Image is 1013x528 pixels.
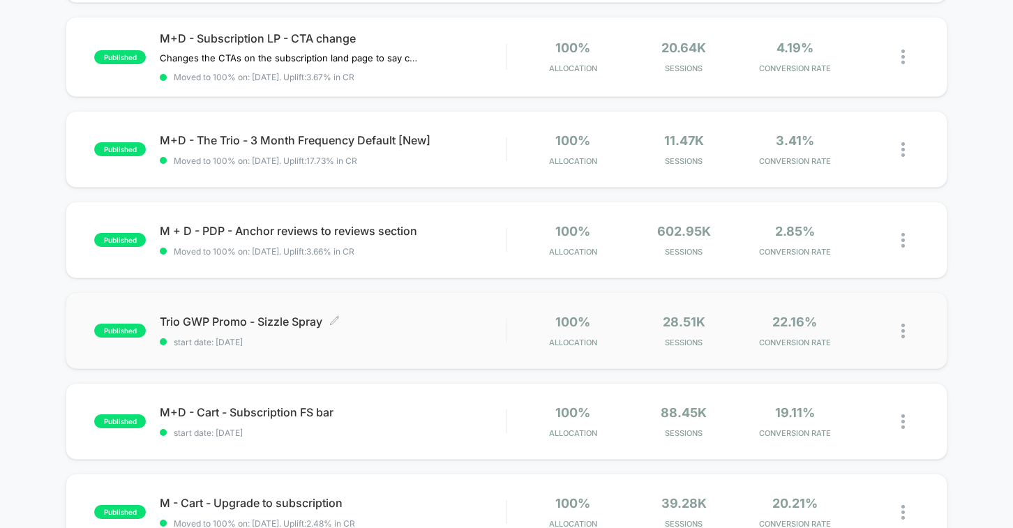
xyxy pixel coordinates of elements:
img: close [901,505,905,520]
span: 11.47k [664,133,704,148]
span: Allocation [549,428,597,438]
span: 28.51k [663,315,705,329]
span: 19.11% [775,405,815,420]
span: 100% [555,40,590,55]
span: Changes the CTAs on the subscription land page to say checkout (instead of subscribe). The CTA no... [160,52,419,63]
span: M - Cart - Upgrade to subscription [160,496,506,510]
span: Sessions [632,428,736,438]
span: M+D - Cart - Subscription FS bar [160,405,506,419]
span: start date: [DATE] [160,337,506,347]
span: Moved to 100% on: [DATE] . Uplift: 3.67% in CR [174,72,354,82]
span: CONVERSION RATE [743,63,847,73]
span: 2.85% [775,224,815,239]
span: 20.64k [661,40,706,55]
span: 100% [555,405,590,420]
span: Allocation [549,156,597,166]
img: close [901,324,905,338]
span: Allocation [549,247,597,257]
span: 100% [555,133,590,148]
span: 39.28k [661,496,707,511]
span: Sessions [632,338,736,347]
span: CONVERSION RATE [743,428,847,438]
span: 100% [555,315,590,329]
span: M+D - The Trio - 3 Month Frequency Default [New] [160,133,506,147]
span: published [94,324,146,338]
span: published [94,233,146,247]
span: CONVERSION RATE [743,247,847,257]
span: CONVERSION RATE [743,338,847,347]
span: 602.95k [657,224,711,239]
span: Sessions [632,247,736,257]
span: Sessions [632,63,736,73]
span: Allocation [549,63,597,73]
span: 88.45k [661,405,707,420]
span: CONVERSION RATE [743,156,847,166]
img: close [901,50,905,64]
span: 4.19% [776,40,813,55]
span: 22.16% [772,315,817,329]
img: close [901,142,905,157]
img: close [901,233,905,248]
span: Trio GWP Promo - Sizzle Spray [160,315,506,329]
span: published [94,50,146,64]
img: close [901,414,905,429]
span: Moved to 100% on: [DATE] . Uplift: 3.66% in CR [174,246,354,257]
span: Moved to 100% on: [DATE] . Uplift: 17.73% in CR [174,156,357,166]
span: Allocation [549,338,597,347]
span: published [94,505,146,519]
span: 100% [555,224,590,239]
span: M+D - Subscription LP - CTA change [160,31,506,45]
span: Sessions [632,156,736,166]
span: 3.41% [776,133,814,148]
span: start date: [DATE] [160,428,506,438]
span: M + D - PDP - Anchor reviews to reviews section [160,224,506,238]
span: 20.21% [772,496,818,511]
span: published [94,142,146,156]
span: published [94,414,146,428]
span: 100% [555,496,590,511]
